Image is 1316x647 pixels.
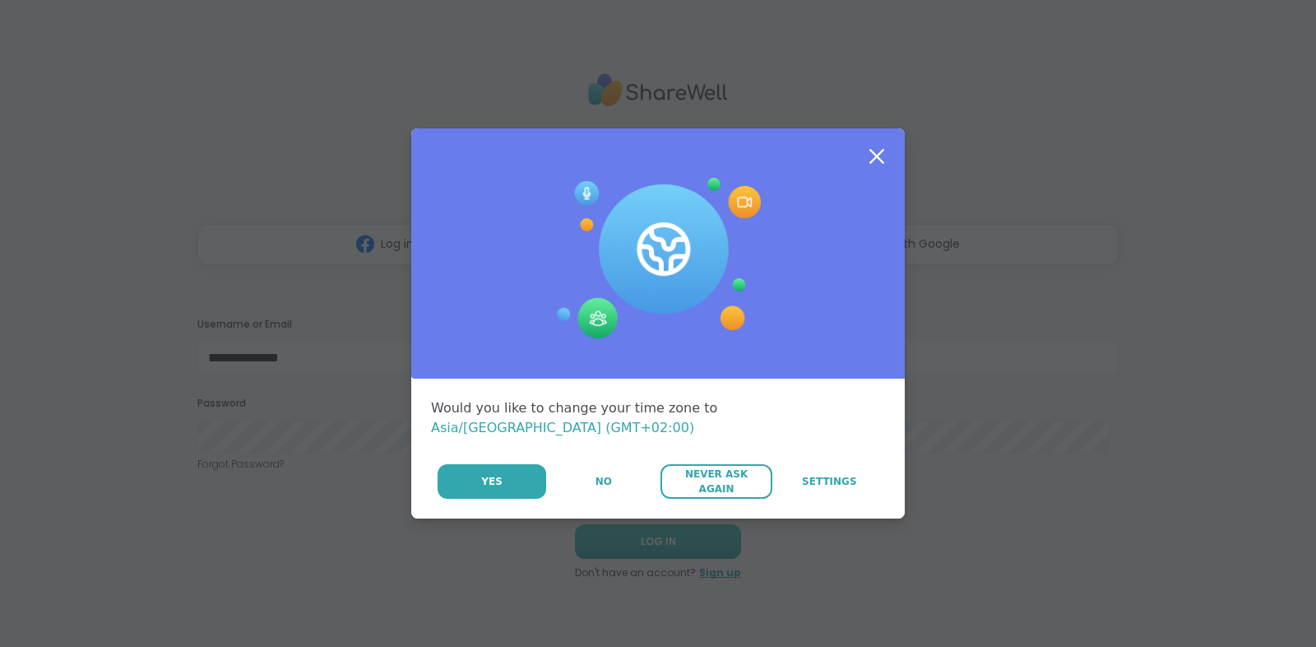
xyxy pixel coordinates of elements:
[431,398,885,438] div: Would you like to change your time zone to
[548,464,659,499] button: No
[555,178,761,339] img: Session Experience
[481,474,503,489] span: Yes
[669,467,763,496] span: Never Ask Again
[431,420,694,435] span: Asia/[GEOGRAPHIC_DATA] (GMT+02:00)
[595,474,612,489] span: No
[774,464,885,499] a: Settings
[660,464,772,499] button: Never Ask Again
[438,464,546,499] button: Yes
[802,474,857,489] span: Settings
